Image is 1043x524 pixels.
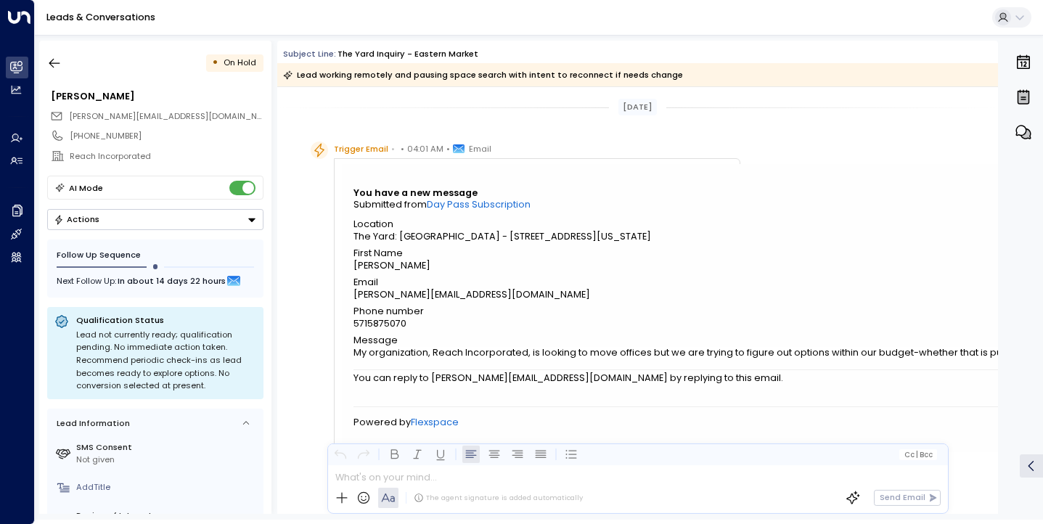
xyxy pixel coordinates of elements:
div: Lead not currently ready; qualification pending. No immediate action taken. Recommend periodic ch... [76,329,256,393]
span: • [391,142,395,156]
label: Region of Interest [76,509,258,522]
button: Undo [331,446,348,463]
span: Subject Line: [283,48,336,60]
span: Cc Bcc [904,451,932,459]
div: Follow Up Sequence [57,249,254,261]
div: The Yard Inquiry - Eastern Market [338,48,478,60]
span: On Hold [224,57,256,68]
div: [PHONE_NUMBER] [70,130,263,142]
button: Cc|Bcc [899,449,937,460]
span: • [446,142,450,156]
button: Actions [47,209,263,230]
div: • [212,52,218,73]
div: Next Follow Up: [57,273,254,289]
span: stephanie@reachincorporated.org [69,110,263,123]
div: Lead working remotely and pausing space search with intent to reconnect if needs change [283,67,683,82]
div: The agent signature is added automatically [414,493,583,503]
span: • [401,142,404,156]
p: Qualification Status [76,314,256,326]
span: | [915,451,917,459]
span: Email [469,142,491,156]
button: Redo [354,446,372,463]
div: Not given [76,454,258,466]
div: [DATE] [618,99,658,115]
a: Day Pass Subscription [427,199,531,211]
div: Actions [54,214,99,224]
div: Button group with a nested menu [47,209,263,230]
label: SMS Consent [76,441,258,454]
div: Lead Information [52,417,130,430]
a: Leads & Conversations [46,11,155,23]
span: In about 14 days 22 hours [118,273,226,289]
span: [PERSON_NAME][EMAIL_ADDRESS][DOMAIN_NAME] [69,110,277,122]
span: 04:01 AM [407,142,443,156]
a: Flexspace [411,417,459,429]
div: AddTitle [76,481,258,494]
div: AI Mode [69,181,103,195]
div: Reach Incorporated [70,150,263,163]
div: [PERSON_NAME] [51,89,263,103]
span: Trigger Email [334,142,388,156]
